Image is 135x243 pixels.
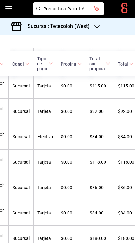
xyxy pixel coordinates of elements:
[61,134,82,139] div: $0.00
[13,134,30,139] div: Sucursal
[13,83,30,88] div: Sucursal
[118,210,134,215] div: $84.00
[37,185,53,190] div: Tarjeta
[118,134,134,139] div: $84.00
[118,109,134,114] div: $92.00
[90,134,110,139] div: $84.00
[90,236,110,241] div: $180.00
[5,5,13,13] button: open drawer
[13,210,30,215] div: Sucursal
[90,210,110,215] div: $84.00
[37,160,53,165] div: Tarjeta
[13,160,30,165] div: Sucursal
[118,236,134,241] div: $180.00
[90,185,110,190] div: $86.00
[37,210,53,215] div: Tarjeta
[37,109,53,114] div: Tarjeta
[37,134,53,139] div: Efectivo
[61,109,82,114] div: $0.00
[90,83,110,88] div: $115.00
[12,61,29,66] span: Canal
[89,56,110,71] span: Total sin propina
[61,210,82,215] div: $0.00
[37,56,53,71] span: Tipo de pago
[33,2,104,15] button: Pregunta a Parrot AI
[61,185,82,190] div: $0.00
[90,160,110,165] div: $118.00
[61,160,82,165] div: $0.00
[23,23,89,30] h3: Sucursal: Tetecoloh (West)
[118,83,134,88] div: $115.00
[90,109,110,114] div: $92.00
[118,61,133,66] span: Total
[61,83,82,88] div: $0.00
[13,236,30,241] div: Sucursal
[43,6,94,12] span: Pregunta a Parrot AI
[37,236,53,241] div: Tarjeta
[61,61,82,66] span: Propina
[13,185,30,190] div: Sucursal
[118,160,134,165] div: $118.00
[37,83,53,88] div: Tarjeta
[118,185,134,190] div: $86.00
[61,236,82,241] div: $0.00
[13,109,30,114] div: Sucursal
